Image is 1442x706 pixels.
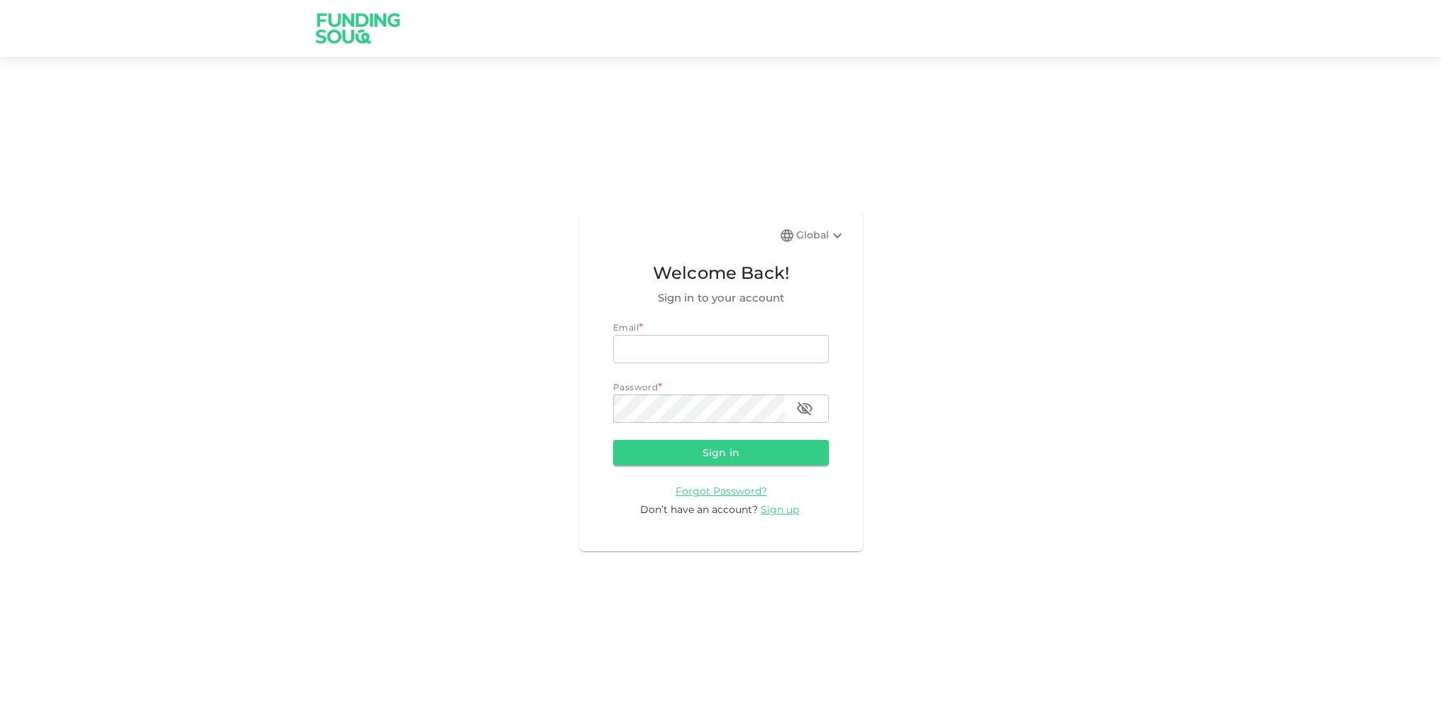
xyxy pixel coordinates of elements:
[613,322,639,333] span: Email
[613,382,658,392] span: Password
[761,503,799,516] span: Sign up
[676,485,767,497] span: Forgot Password?
[676,484,767,497] a: Forgot Password?
[796,227,846,244] div: Global
[613,335,829,363] input: email
[640,503,758,516] span: Don’t have an account?
[613,260,829,287] span: Welcome Back!
[613,440,829,465] button: Sign in
[613,395,785,423] input: password
[613,289,829,307] span: Sign in to your account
